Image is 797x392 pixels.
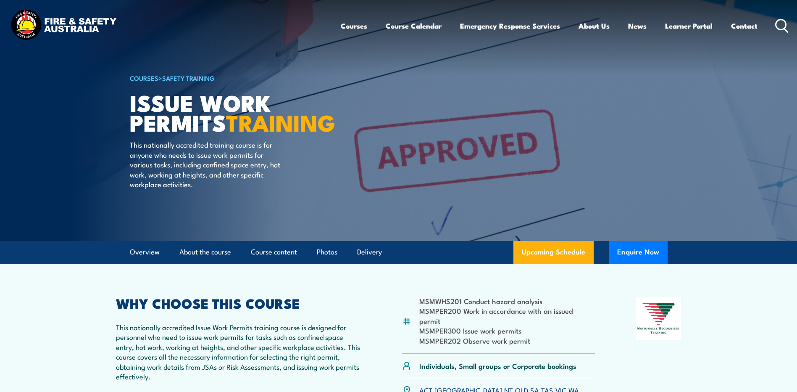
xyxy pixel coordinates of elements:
a: Delivery [357,241,382,263]
h1: Issue Work Permits [130,93,337,132]
a: Courses [341,15,367,37]
a: Emergency Response Services [460,15,560,37]
a: Course Calendar [386,15,442,37]
p: This nationally accredited Issue Work Permits training course is designed for personnel who need ... [116,322,361,381]
a: COURSES [130,73,158,82]
h2: WHY CHOOSE THIS COURSE [116,297,361,309]
a: Safety Training [162,73,215,82]
a: About the course [179,241,231,263]
p: This nationally accredited training course is for anyone who needs to issue work permits for vari... [130,140,283,189]
li: MSMPER200 Work in accordance with an issued permit [419,306,595,326]
li: MSMPER202 Observe work permit [419,336,595,345]
a: Course content [251,241,297,263]
a: Learner Portal [665,15,713,37]
a: Contact [731,15,758,37]
a: Photos [317,241,337,263]
p: Individuals, Small groups or Corporate bookings [419,361,576,371]
a: Overview [130,241,160,263]
strong: TRAINING [226,104,335,139]
li: MSMWHS201 Conduct hazard analysis [419,296,595,306]
button: Enquire Now [609,241,668,264]
a: Upcoming Schedule [513,241,594,264]
a: News [628,15,647,37]
a: About Us [579,15,610,37]
h6: > [130,73,337,83]
li: MSMPER300 Issue work permits [419,326,595,335]
img: Nationally Recognised Training logo. [636,297,681,340]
